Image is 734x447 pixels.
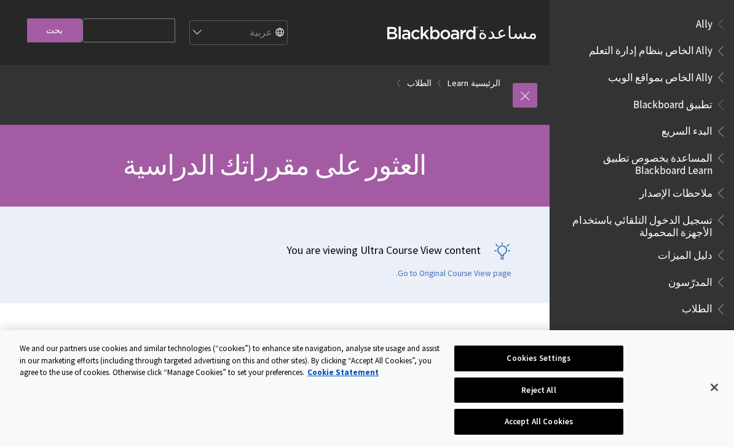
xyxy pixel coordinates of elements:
span: بيان النشاط [663,325,712,342]
a: More information about your privacy, opens in a new tab [307,367,379,378]
span: تسجيل الدخول التلقائي باستخدام الأجهزة المحمولة [564,210,712,239]
span: Ally الخاص بنظام إدارة التعلم [589,41,712,57]
nav: Book outline for Anthology Ally Help [557,14,727,88]
button: Accept All Cookies [454,409,623,435]
span: الطلاب [682,299,712,315]
input: بحث [27,18,82,42]
a: الرئيسية [471,76,500,91]
p: You are viewing Ultra Course View content [12,242,511,258]
span: المساعدة بخصوص تطبيق Blackboard Learn [564,148,712,176]
span: تطبيق Blackboard [633,94,712,111]
a: الطلاب [407,76,432,91]
span: Ally الخاص بمواقع الويب [608,67,712,84]
span: العثور على مقرراتك الدراسية [123,148,426,182]
button: Cookies Settings [454,346,623,371]
span: دليل الميزات [658,245,712,261]
button: Reject All [454,378,623,403]
select: Site Language Selector [189,21,287,45]
span: المدرّسون [668,272,712,288]
a: Go to Original Course View page. [396,268,511,279]
strong: Blackboard [387,26,478,39]
a: مساعدةBlackboard [387,22,537,44]
span: Ally [696,14,712,30]
a: Learn [448,76,468,91]
button: Close [701,374,728,401]
div: We and our partners use cookies and similar technologies (“cookies”) to enhance site navigation, ... [20,342,440,379]
span: البدء السريع [661,121,712,138]
span: ملاحظات الإصدار [639,183,712,199]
